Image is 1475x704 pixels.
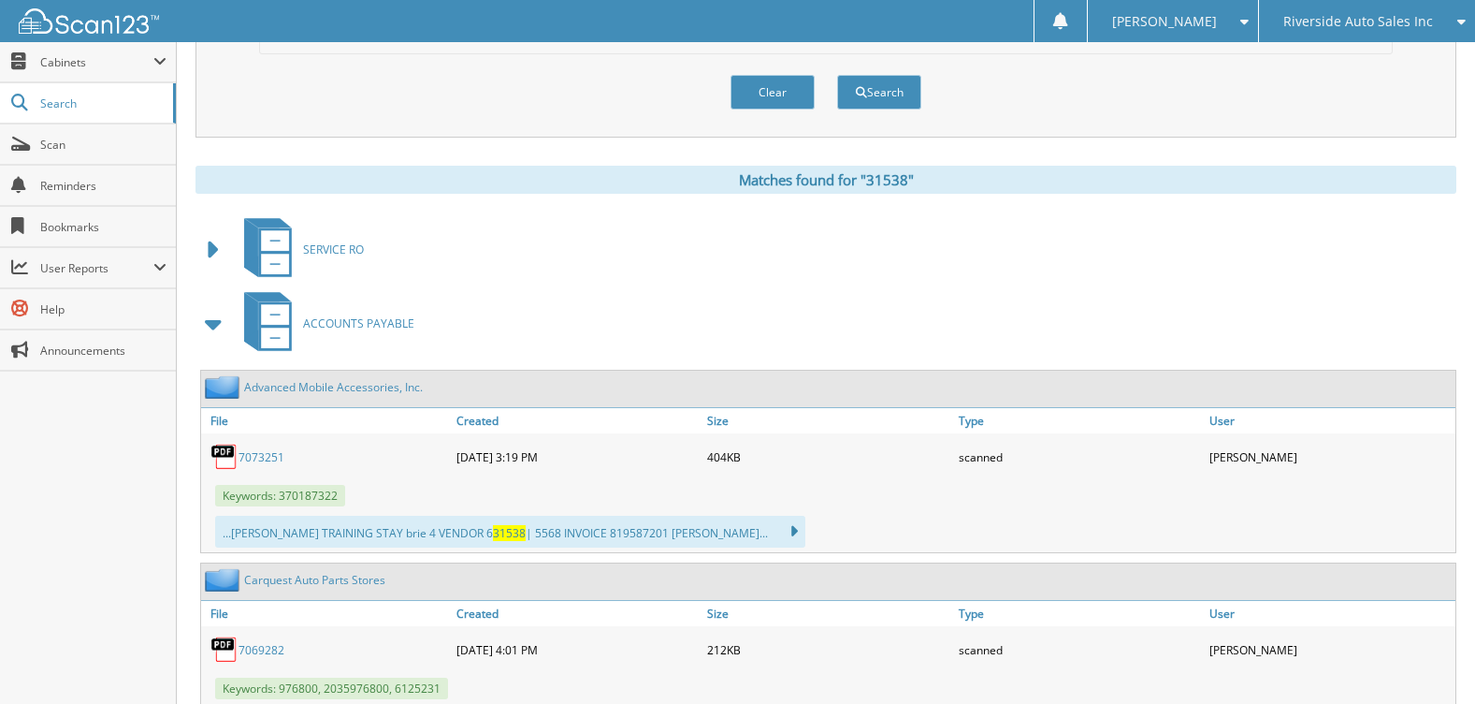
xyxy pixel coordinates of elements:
[233,286,414,360] a: ACCOUNTS PAYABLE
[493,525,526,541] span: 31538
[303,242,364,257] span: SERVICE RO
[40,219,166,235] span: Bookmarks
[210,443,239,471] img: PDF.png
[201,408,452,433] a: File
[452,438,702,476] div: [DATE] 3:19 PM
[730,75,815,110] button: Clear
[40,178,166,194] span: Reminders
[1205,408,1455,433] a: User
[239,642,284,658] a: 7069282
[1381,614,1475,704] iframe: Chat Widget
[1112,16,1217,27] span: [PERSON_NAME]
[954,601,1205,626] a: Type
[19,8,159,34] img: scan123-logo-white.svg
[40,95,164,111] span: Search
[954,438,1205,476] div: scanned
[210,636,239,664] img: PDF.png
[40,301,166,317] span: Help
[233,213,364,286] a: SERVICE RO
[1205,631,1455,668] div: [PERSON_NAME]
[244,379,423,395] a: Advanced Mobile Accessories, Inc.
[244,572,385,588] a: Carquest Auto Parts Stores
[702,631,953,668] div: 212KB
[1205,438,1455,476] div: [PERSON_NAME]
[215,485,345,506] span: Keywords: 370187322
[215,678,448,699] span: Keywords: 976800, 2035976800, 6125231
[40,260,153,276] span: User Reports
[40,343,166,359] span: Announcements
[452,631,702,668] div: [DATE] 4:01 PM
[239,449,284,465] a: 7073251
[837,75,921,110] button: Search
[702,601,953,626] a: Size
[195,166,1456,194] div: Matches found for "31538"
[215,516,805,548] div: ...[PERSON_NAME] TRAINING STAY brie 4 VENDOR 6 | 5568 INVOICE 819587201 [PERSON_NAME]...
[40,54,153,70] span: Cabinets
[205,568,244,592] img: folder2.png
[1283,16,1433,27] span: Riverside Auto Sales Inc
[201,601,452,626] a: File
[452,408,702,433] a: Created
[954,408,1205,433] a: Type
[40,137,166,153] span: Scan
[452,601,702,626] a: Created
[702,438,953,476] div: 404KB
[303,315,414,331] span: ACCOUNTS PAYABLE
[954,631,1205,668] div: scanned
[702,408,953,433] a: Size
[205,375,244,399] img: folder2.png
[1205,601,1455,626] a: User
